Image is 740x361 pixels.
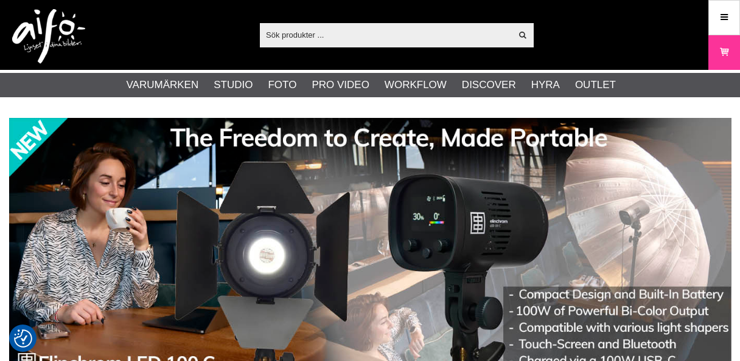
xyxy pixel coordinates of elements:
a: Foto [268,77,296,93]
input: Sök produkter ... [260,26,511,44]
a: Outlet [575,77,616,93]
a: Studio [214,77,253,93]
a: Pro Video [312,77,369,93]
a: Workflow [385,77,447,93]
button: Samtyckesinställningar [14,328,32,349]
img: logo.png [12,9,85,64]
img: Revisit consent button [14,329,32,348]
a: Hyra [531,77,560,93]
a: Varumärken [127,77,199,93]
a: Discover [462,77,516,93]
